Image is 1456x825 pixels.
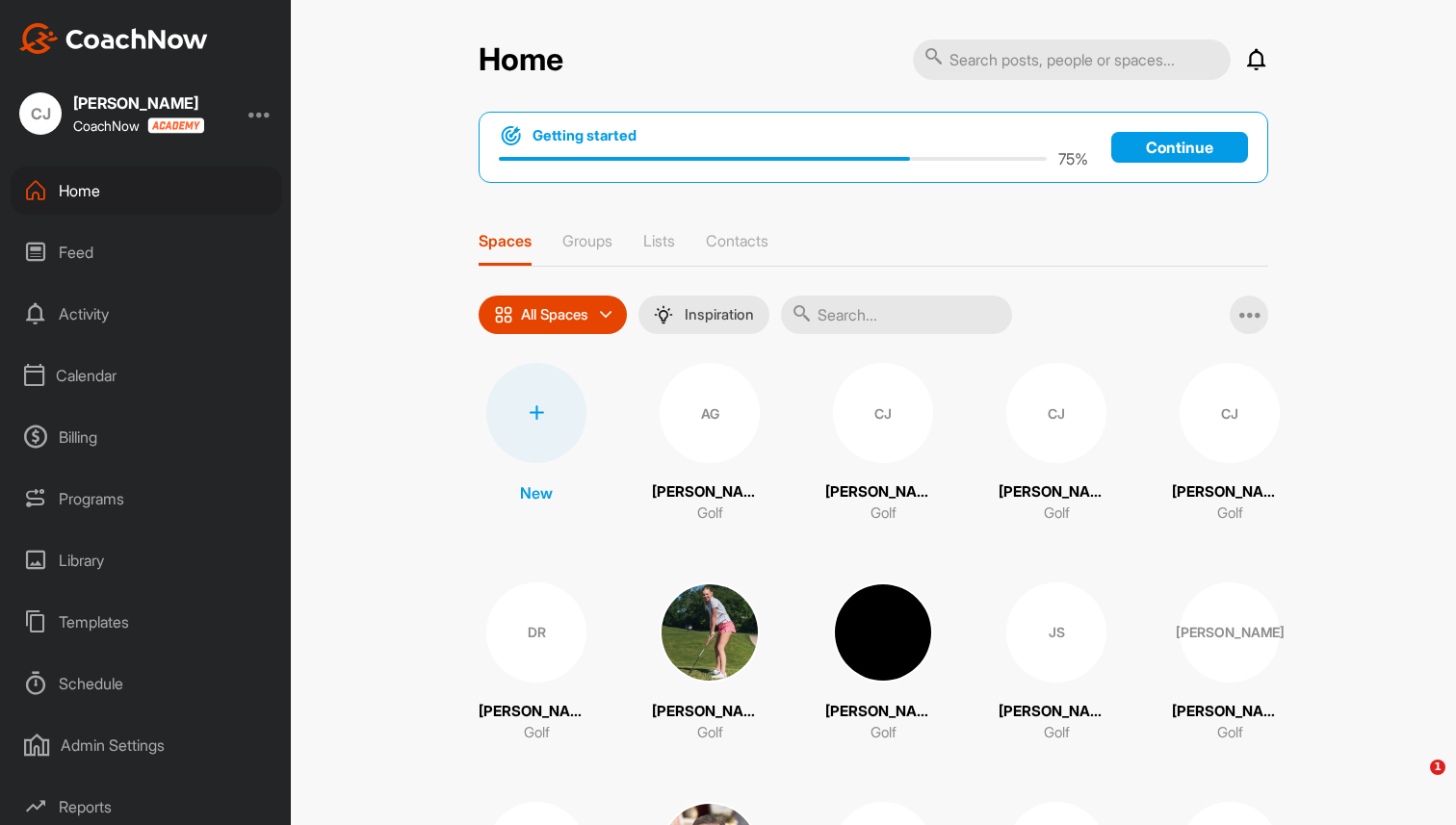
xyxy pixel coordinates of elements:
div: Calendar [11,351,282,400]
a: [PERSON_NAME]Golf [652,582,767,744]
div: Schedule [11,659,282,708]
p: [PERSON_NAME] [1172,701,1287,723]
div: Programs [11,475,282,523]
img: menuIcon [654,305,673,324]
span: 1 [1430,760,1445,775]
p: [PERSON_NAME] [825,481,941,503]
h2: Home [479,41,563,79]
p: [PERSON_NAME] [1172,481,1287,503]
div: Library [11,536,282,584]
p: Golf [697,503,723,525]
div: CJ [833,363,933,463]
p: Lists [643,231,675,250]
a: [PERSON_NAME]Golf [825,582,941,744]
h1: Getting started [533,125,637,146]
div: Activity [11,290,282,338]
img: CoachNow [19,23,208,54]
p: Golf [1217,722,1243,744]
div: DR [486,582,586,683]
div: JS [1006,582,1106,683]
a: CJ[PERSON_NAME]Golf [1172,363,1287,525]
p: New [520,481,553,504]
div: [PERSON_NAME] [1180,582,1280,683]
img: square_724ee5364e08984cae8457a7bbeed94d.jpg [833,582,933,683]
a: AG[PERSON_NAME]Golf [652,363,767,525]
p: Golf [1044,722,1070,744]
p: Golf [1044,503,1070,525]
p: Contacts [706,231,768,250]
div: CJ [1006,363,1106,463]
p: Golf [697,722,723,744]
a: DR[PERSON_NAME]Golf [479,582,594,744]
div: Templates [11,598,282,646]
a: [PERSON_NAME][PERSON_NAME]Golf [1172,582,1287,744]
iframe: Intercom live chat [1391,760,1437,806]
div: CJ [19,92,62,135]
a: Continue [1111,132,1248,163]
p: [PERSON_NAME] [652,481,767,503]
div: Home [11,167,282,215]
p: [PERSON_NAME] [999,701,1114,723]
a: CJ[PERSON_NAME]Golf [825,363,941,525]
div: Billing [11,413,282,461]
div: Feed [11,228,282,276]
p: [PERSON_NAME] [825,701,941,723]
p: Golf [524,722,550,744]
img: bullseye [499,124,523,147]
p: Golf [871,503,897,525]
p: All Spaces [521,307,588,322]
div: [PERSON_NAME] [73,95,204,111]
img: icon [494,305,513,324]
a: JS[PERSON_NAME]Golf [999,582,1114,744]
input: Search posts, people or spaces... [913,39,1231,80]
div: CoachNow [73,117,204,134]
p: Golf [871,722,897,744]
a: CJ[PERSON_NAME]Golf [999,363,1114,525]
div: Admin Settings [11,721,282,769]
p: Groups [562,231,612,250]
p: Inspiration [685,307,754,322]
img: square_a099b8b5e4c26ae119c964d06248a1e3.jpg [660,582,760,683]
p: Golf [1217,503,1243,525]
p: [PERSON_NAME] [479,701,594,723]
p: 75 % [1058,147,1088,170]
p: Spaces [479,231,532,250]
div: CJ [1180,363,1280,463]
input: Search... [781,296,1012,334]
p: [PERSON_NAME] [999,481,1114,503]
div: AG [660,363,760,463]
p: [PERSON_NAME] [652,701,767,723]
img: CoachNow acadmey [147,117,204,134]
